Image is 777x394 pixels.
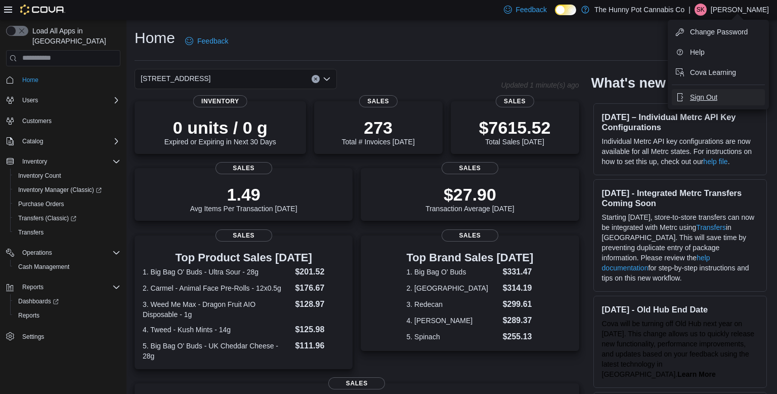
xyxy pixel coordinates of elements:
dt: 4. [PERSON_NAME] [407,316,499,326]
strong: Learn More [677,370,715,378]
a: Transfers (Classic) [14,212,80,224]
span: [STREET_ADDRESS] [141,72,210,85]
input: Dark Mode [555,5,576,15]
div: Transaction Average [DATE] [425,184,514,213]
a: Home [18,74,42,86]
span: SK [697,4,705,16]
span: Inventory Count [18,172,61,180]
span: Feedback [197,36,228,46]
span: Transfers (Classic) [18,214,76,222]
dt: 1. Big Bag O' Buds - Ultra Sour - 28g [143,267,291,277]
h3: [DATE] – Individual Metrc API Key Configurations [602,112,758,132]
span: Sales [359,95,398,107]
dd: $201.52 [295,266,344,278]
p: Individual Metrc API key configurations are now available for all Metrc states. For instructions ... [602,136,758,167]
span: Feedback [516,5,547,15]
div: Total Sales [DATE] [479,117,551,146]
span: Load All Apps in [GEOGRAPHIC_DATA] [28,26,120,46]
span: Sales [215,162,272,174]
button: Operations [18,247,56,259]
button: Help [672,44,765,60]
button: Users [2,93,124,107]
span: Cash Management [14,261,120,273]
span: Inventory [18,155,120,168]
span: Inventory Count [14,170,120,182]
button: Settings [2,329,124,343]
p: $27.90 [425,184,514,205]
span: Cova Learning [690,67,736,77]
a: help file [703,157,727,166]
p: Updated 1 minute(s) ago [501,81,579,89]
span: Transfers [14,226,120,239]
span: Home [18,73,120,86]
h3: Top Product Sales [DATE] [143,252,344,264]
span: Transfers [18,228,44,237]
button: Users [18,94,42,106]
dt: 3. Redecan [407,299,499,309]
h2: What's new [591,75,666,91]
a: Inventory Count [14,170,65,182]
div: Avg Items Per Transaction [DATE] [190,184,297,213]
button: Customers [2,113,124,128]
a: Customers [18,115,56,127]
span: Cash Management [18,263,69,271]
button: Cova Learning [672,64,765,81]
button: Inventory Count [10,169,124,183]
span: Users [18,94,120,106]
img: Cova [20,5,65,15]
dd: $111.96 [295,340,344,352]
a: Dashboards [10,294,124,308]
button: Clear input [312,75,320,83]
span: Customers [22,117,52,125]
button: Reports [2,280,124,294]
button: Transfers [10,225,124,240]
button: Catalog [2,134,124,148]
p: The Hunny Pot Cannabis Co [594,4,684,16]
button: Inventory [2,154,124,169]
p: $7615.52 [479,117,551,138]
dd: $299.61 [503,298,534,310]
p: [PERSON_NAME] [711,4,769,16]
span: Reports [18,281,120,293]
dt: 1. Big Bag O' Buds [407,267,499,277]
span: Reports [18,311,39,320]
a: Transfers (Classic) [10,211,124,225]
dd: $314.19 [503,282,534,294]
button: Sign Out [672,89,765,105]
span: Inventory [193,95,247,107]
span: Catalog [18,135,120,147]
span: Dashboards [14,295,120,307]
button: Cash Management [10,260,124,274]
p: 273 [341,117,414,138]
a: Inventory Manager (Classic) [14,184,106,196]
span: Inventory Manager (Classic) [18,186,102,194]
button: Reports [10,308,124,323]
a: Cash Management [14,261,73,273]
dd: $331.47 [503,266,534,278]
button: Catalog [18,135,47,147]
span: Users [22,96,38,104]
dt: 5. Spinach [407,332,499,342]
span: Reports [22,283,44,291]
p: Starting [DATE], store-to-store transfers can now be integrated with Metrc using in [GEOGRAPHIC_D... [602,212,758,283]
span: Sales [442,229,498,242]
a: help documentation [602,254,710,272]
a: Settings [18,331,48,343]
div: Expired or Expiring in Next 30 Days [164,117,276,146]
dt: 5. Big Bag O' Buds - UK Cheddar Cheese - 28g [143,341,291,361]
span: Operations [18,247,120,259]
dt: 3. Weed Me Max - Dragon Fruit AIO Disposable - 1g [143,299,291,320]
span: Sign Out [690,92,717,102]
h3: Top Brand Sales [DATE] [407,252,534,264]
span: Reports [14,309,120,322]
span: Purchase Orders [14,198,120,210]
button: Reports [18,281,48,293]
span: Change Password [690,27,748,37]
a: Transfers [14,226,48,239]
dt: 2. Carmel - Animal Face Pre-Rolls - 12x0.5g [143,283,291,293]
span: Dashboards [18,297,59,305]
p: 1.49 [190,184,297,205]
a: Reports [14,309,44,322]
button: Home [2,72,124,87]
